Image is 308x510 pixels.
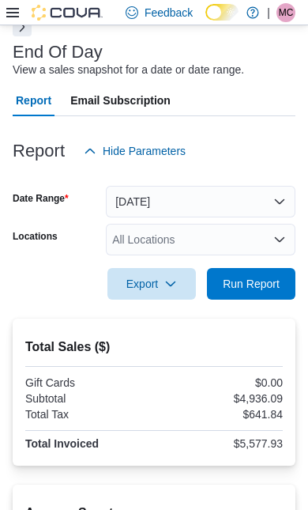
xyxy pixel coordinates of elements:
div: Total Tax [25,408,151,421]
span: MC [279,3,294,22]
button: Next [13,17,32,36]
span: Email Subscription [70,85,171,116]
img: Cova [32,5,103,21]
div: View a sales snapshot for a date or date range. [13,62,244,78]
strong: Total Invoiced [25,437,99,450]
label: Date Range [13,192,69,205]
button: Open list of options [273,233,286,246]
p: | [267,3,270,22]
h3: End Of Day [13,43,103,62]
div: Subtotal [25,392,151,405]
span: Report [16,85,51,116]
span: Export [117,268,186,300]
span: Feedback [145,5,193,21]
label: Locations [13,230,58,243]
div: $0.00 [157,376,283,389]
button: Hide Parameters [77,135,192,167]
div: $641.84 [157,408,283,421]
h2: Total Sales ($) [25,338,283,357]
input: Dark Mode [205,4,239,21]
span: Run Report [223,276,280,292]
span: Hide Parameters [103,143,186,159]
div: Mike Cochrane [276,3,295,22]
h3: Report [13,142,65,161]
button: Run Report [207,268,295,300]
button: [DATE] [106,186,295,217]
button: Export [107,268,196,300]
div: $5,577.93 [157,437,283,450]
div: Gift Cards [25,376,151,389]
div: $4,936.09 [157,392,283,405]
